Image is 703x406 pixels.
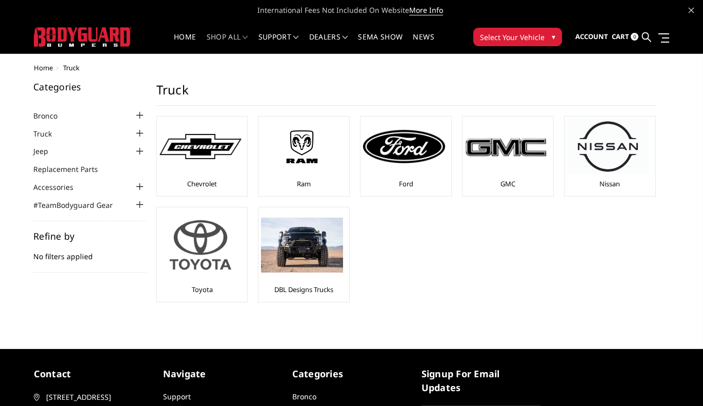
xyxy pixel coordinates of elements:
a: Bronco [33,110,70,121]
a: Cart 0 [612,23,638,51]
h1: Truck [156,82,657,106]
span: Truck [63,63,79,72]
a: News [413,33,434,53]
span: Account [575,32,608,41]
iframe: Chat Widget [652,357,703,406]
a: Ford [399,179,413,188]
h5: Refine by [33,231,146,241]
h5: Navigate [163,367,282,381]
a: Truck [33,128,65,139]
a: Account [575,23,608,51]
a: Bronco [292,392,316,401]
h5: signup for email updates [421,367,540,395]
a: Dealers [309,33,348,53]
a: Toyota [192,285,213,294]
a: Ram [297,179,311,188]
span: Cart [612,32,629,41]
a: shop all [207,33,248,53]
img: BODYGUARD BUMPERS [34,27,131,46]
div: No filters applied [33,231,146,273]
h5: Categories [33,82,146,91]
span: Select Your Vehicle [480,32,545,43]
a: Chevrolet [187,179,217,188]
a: #TeamBodyguard Gear [33,200,126,210]
a: Nissan [599,179,620,188]
a: DBL Designs Trucks [274,285,333,294]
a: SEMA Show [358,33,403,53]
h5: Categories [292,367,411,381]
a: Support [258,33,299,53]
button: Select Your Vehicle [473,28,562,46]
a: Jeep [33,146,61,157]
a: Support [163,392,191,401]
a: GMC [500,179,515,188]
a: Accessories [33,182,86,192]
a: Replacement Parts [33,164,111,175]
a: Home [34,63,53,72]
span: 0 [631,33,638,41]
a: Home [174,33,196,53]
a: More Info [409,5,443,15]
h5: contact [34,367,153,381]
span: ▾ [552,31,555,42]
